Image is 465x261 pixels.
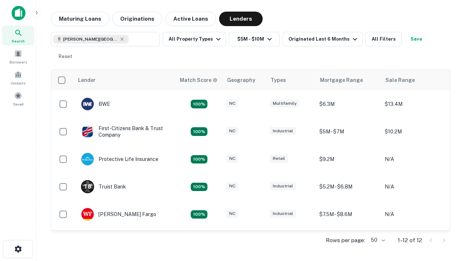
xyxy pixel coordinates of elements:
[180,76,216,84] h6: Match Score
[270,99,299,108] div: Multifamily
[283,32,363,46] button: Originated Last 6 Months
[270,210,296,218] div: Industrial
[9,59,27,65] span: Borrowers
[398,236,422,245] p: 1–12 of 12
[316,228,381,256] td: $8.8M
[270,154,288,163] div: Retail
[11,80,25,86] span: Contacts
[2,26,34,45] a: Search
[191,100,207,108] div: Matching Properties: 2, hasApolloMatch: undefined
[13,101,24,107] span: Saved
[165,12,216,26] button: Active Loans
[381,228,446,256] td: N/A
[81,125,168,138] div: First-citizens Bank & Trust Company
[405,32,428,46] button: Save your search to get updates of matches that match your search criteria.
[175,70,223,90] th: Capitalize uses an advanced AI algorithm to match your search with the best lender. The match sco...
[219,12,263,26] button: Lenders
[191,183,207,191] div: Matching Properties: 3, hasApolloMatch: undefined
[365,32,402,46] button: All Filters
[2,68,34,87] a: Contacts
[381,173,446,200] td: N/A
[63,36,118,42] span: [PERSON_NAME][GEOGRAPHIC_DATA], [GEOGRAPHIC_DATA]
[381,90,446,118] td: $13.4M
[270,182,296,190] div: Industrial
[81,153,158,166] div: Protective Life Insurance
[381,118,446,145] td: $10.2M
[81,153,94,165] img: picture
[191,210,207,219] div: Matching Properties: 2, hasApolloMatch: undefined
[229,32,280,46] button: $5M - $10M
[316,118,381,145] td: $5M - $7M
[163,32,226,46] button: All Property Types
[81,180,126,193] div: Truist Bank
[226,182,238,190] div: NC
[288,35,359,43] div: Originated Last 6 Months
[429,180,465,215] iframe: Chat Widget
[81,208,156,221] div: [PERSON_NAME] Fargo
[226,99,238,108] div: NC
[226,154,238,163] div: NC
[54,49,77,64] button: Reset
[381,200,446,228] td: N/A
[226,210,238,218] div: NC
[368,235,386,245] div: 50
[51,12,109,26] button: Maturing Loans
[2,89,34,108] a: Saved
[84,183,91,191] p: T B
[270,127,296,135] div: Industrial
[223,70,266,90] th: Geography
[2,47,34,66] a: Borrowers
[81,98,110,111] div: BWE
[112,12,162,26] button: Originations
[81,98,94,110] img: picture
[227,76,255,84] div: Geography
[316,173,381,200] td: $5.2M - $6.8M
[316,200,381,228] td: $7.5M - $8.6M
[226,127,238,135] div: NC
[191,155,207,164] div: Matching Properties: 2, hasApolloMatch: undefined
[271,76,286,84] div: Types
[316,70,381,90] th: Mortgage Range
[81,125,94,138] img: picture
[320,76,363,84] div: Mortgage Range
[12,6,25,20] img: capitalize-icon.png
[316,90,381,118] td: $6.3M
[12,38,25,44] span: Search
[81,208,94,220] img: picture
[78,76,96,84] div: Lender
[316,145,381,173] td: $9.2M
[191,127,207,136] div: Matching Properties: 2, hasApolloMatch: undefined
[385,76,415,84] div: Sale Range
[74,70,175,90] th: Lender
[180,76,218,84] div: Capitalize uses an advanced AI algorithm to match your search with the best lender. The match sco...
[381,145,446,173] td: N/A
[326,236,365,245] p: Rows per page:
[381,70,446,90] th: Sale Range
[266,70,316,90] th: Types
